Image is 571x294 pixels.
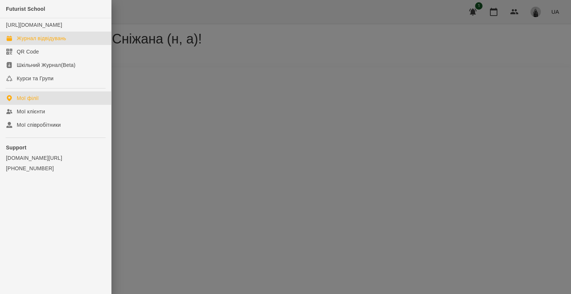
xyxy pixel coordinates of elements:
div: Журнал відвідувань [17,35,66,42]
div: Шкільний Журнал(Beta) [17,61,75,69]
div: Мої філії [17,94,39,102]
div: Курси та Групи [17,75,54,82]
a: [PHONE_NUMBER] [6,165,105,172]
div: Мої клієнти [17,108,45,115]
div: QR Code [17,48,39,55]
div: Мої співробітники [17,121,61,129]
p: Support [6,144,105,151]
a: [URL][DOMAIN_NAME] [6,22,62,28]
a: [DOMAIN_NAME][URL] [6,154,105,162]
span: Futurist School [6,6,45,12]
